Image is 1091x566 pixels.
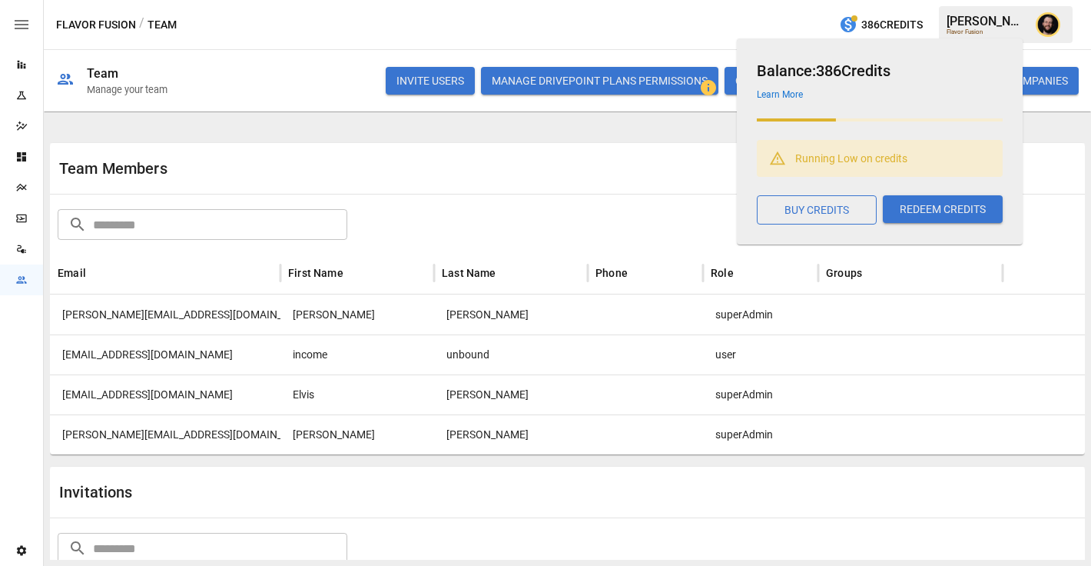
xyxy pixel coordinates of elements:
button: Sort [735,262,757,284]
button: INVITE USERS [386,67,475,95]
div: elvis@bainbridgegrowth.com [50,375,280,415]
button: Sort [864,262,885,284]
h6: Balance: 386 Credits [757,58,1003,83]
button: Manage Drivepoint Plans Permissions [481,67,718,95]
div: Team [87,66,119,81]
button: Flavor Fusion [56,15,136,35]
button: Sort [88,262,109,284]
div: Groups [826,267,862,279]
div: Jacobson [434,295,588,335]
div: Role [711,267,734,279]
div: Dustin [280,295,434,335]
button: Sort [629,262,651,284]
div: Invitations [59,483,568,501]
div: incomeunboundprogram@gmail.com [50,335,280,375]
div: Flavor Fusion [947,28,1026,35]
button: Ciaran Nugent [1026,3,1069,46]
div: superAdmin [703,375,818,415]
div: Phone [595,267,628,279]
div: Email [58,267,86,279]
div: / [139,15,144,35]
div: Elvis [280,375,434,415]
button: BUY CREDITS [757,195,877,225]
img: Ciaran Nugent [1036,12,1060,37]
div: income [280,335,434,375]
p: Running Low on credits [795,151,907,166]
div: dustin@bainbridgegrowth.com [50,295,280,335]
button: REDEEM CREDITS [883,195,1003,223]
button: CREATE COMPANY [725,67,837,95]
div: user [703,335,818,375]
button: Sort [345,262,366,284]
div: [PERSON_NAME] [947,14,1026,28]
div: Manage your team [87,84,167,95]
button: Sort [498,262,519,284]
button: 386Credits [833,11,929,39]
div: Team Members [59,159,568,178]
div: cory@bainbridgegrowth.com [50,415,280,454]
div: Last Name [442,267,496,279]
div: Hoxha [434,375,588,415]
div: superAdmin [703,295,818,335]
div: superAdmin [703,415,818,454]
div: First Name [288,267,343,279]
a: Learn More [757,89,803,100]
span: 386 Credits [861,15,923,35]
div: Bogan [434,415,588,454]
div: Cory [280,415,434,454]
div: unbound [434,335,588,375]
